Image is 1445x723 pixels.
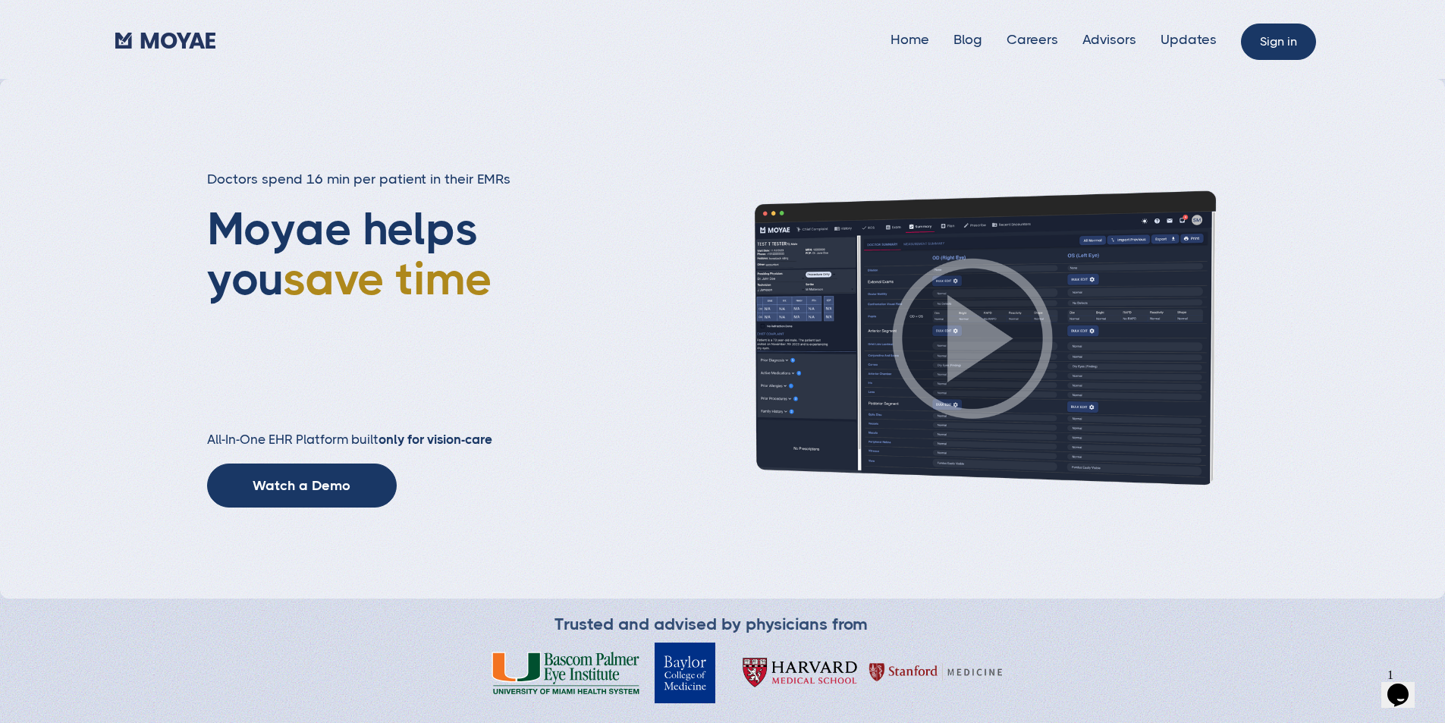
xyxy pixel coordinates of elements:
[1161,32,1217,47] a: Updates
[1241,24,1316,60] a: Sign in
[554,614,868,635] div: Trusted and advised by physicians from
[207,464,397,508] a: Watch a Demo
[953,32,982,47] a: Blog
[708,189,1239,488] img: Patient history screenshot
[115,33,215,49] img: Moyae Logo
[115,28,215,51] a: home
[492,652,639,694] img: Bascom Palmer Eye Institute University of Miami Health System Logo
[1381,662,1430,708] iframe: chat widget
[869,650,1005,696] img: Harvard Medical School
[1007,32,1058,47] a: Careers
[891,32,929,47] a: Home
[207,204,611,401] h1: Moyae helps you
[655,643,715,703] img: Baylor College of Medicine Logo
[207,432,611,448] h2: All-In-One EHR Platform built
[207,170,611,189] h3: Doctors spend 16 min per patient in their EMRs
[379,432,492,447] strong: only for vision-care
[283,253,492,305] span: save time
[730,650,869,696] img: Harvard Medical School
[1082,32,1136,47] a: Advisors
